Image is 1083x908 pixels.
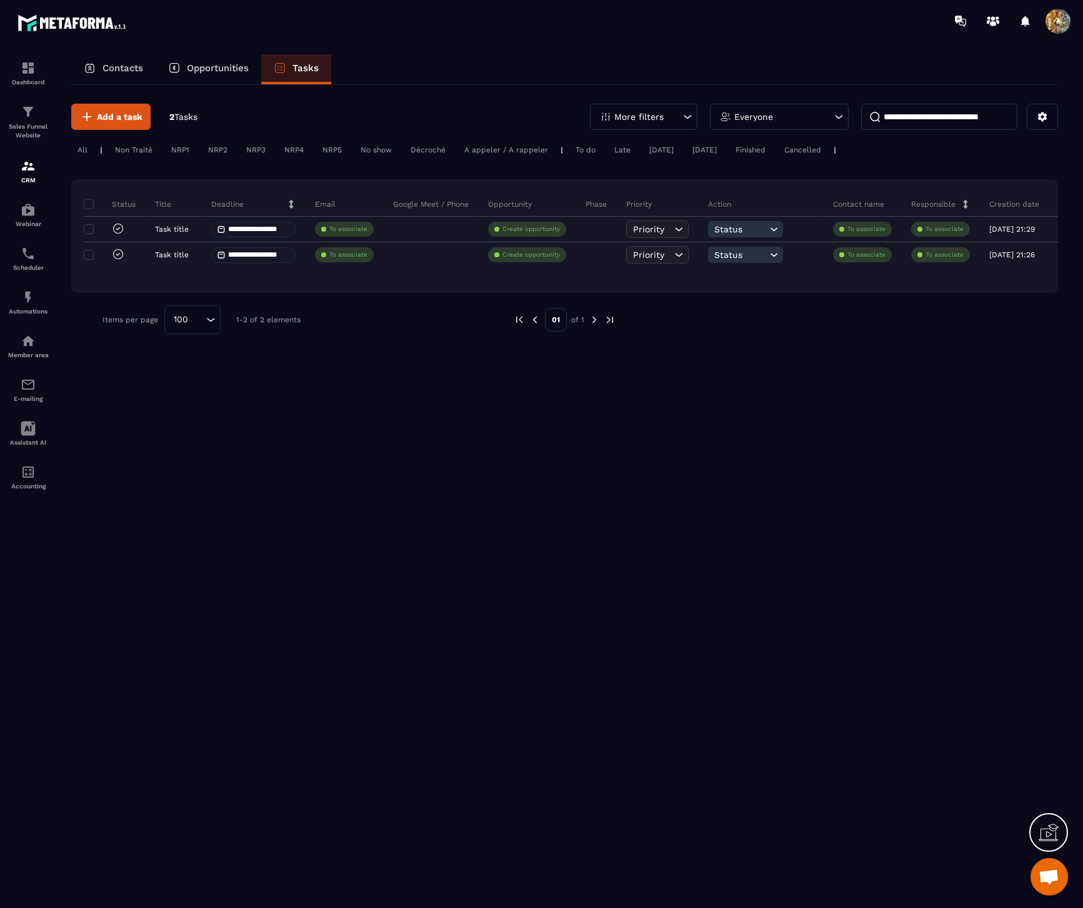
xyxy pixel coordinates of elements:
[169,111,197,123] p: 2
[3,395,53,402] p: E-mailing
[926,225,964,234] p: To associate
[21,61,36,76] img: formation
[834,146,836,154] p: |
[393,199,469,209] p: Google Meet / Phone
[109,142,159,157] div: Non Traité
[71,142,94,157] div: All
[847,250,886,259] p: To associate
[102,315,158,324] p: Items per page
[354,142,398,157] div: No show
[315,199,336,209] p: Email
[686,142,723,157] div: [DATE]
[155,199,171,209] p: Title
[3,368,53,412] a: emailemailE-mailing
[989,199,1039,209] p: Creation date
[3,308,53,315] p: Automations
[71,54,156,84] a: Contacts
[87,199,136,209] p: Status
[3,324,53,368] a: automationsautomationsMember area
[3,280,53,324] a: automationsautomationsAutomations
[192,313,203,327] input: Search for option
[187,62,249,74] p: Opportunities
[278,142,310,157] div: NRP4
[3,264,53,271] p: Scheduler
[734,112,773,121] p: Everyone
[102,62,143,74] p: Contacts
[3,439,53,446] p: Assistant AI
[3,51,53,95] a: formationformationDashboard
[488,199,532,209] p: Opportunity
[561,146,563,154] p: |
[404,142,452,157] div: Décroché
[847,225,886,234] p: To associate
[989,250,1035,259] p: [DATE] 21:26
[202,142,234,157] div: NRP2
[3,122,53,140] p: Sales Funnel Website
[604,314,616,325] img: next
[156,54,261,84] a: Opportunities
[589,314,600,325] img: next
[164,305,221,334] div: Search for option
[71,104,151,130] button: Add a task
[502,225,560,234] p: Create opportunity
[21,290,36,305] img: automations
[169,313,192,327] span: 100
[529,314,541,325] img: prev
[211,199,244,209] p: Deadline
[458,142,554,157] div: A appeler / A rappeler
[292,62,319,74] p: Tasks
[926,250,964,259] p: To associate
[3,193,53,237] a: automationsautomationsWebinar
[514,314,525,325] img: prev
[155,225,189,234] p: Task title
[3,79,53,86] p: Dashboard
[626,199,652,209] p: Priority
[174,112,197,122] span: Tasks
[329,250,367,259] p: To associate
[21,333,36,348] img: automations
[329,225,367,234] p: To associate
[708,199,731,209] p: Action
[236,315,301,324] p: 1-2 of 2 elements
[17,11,130,34] img: logo
[3,177,53,184] p: CRM
[633,250,664,260] span: Priority
[3,237,53,280] a: schedulerschedulerScheduler
[21,246,36,261] img: scheduler
[714,250,767,260] span: Status
[569,142,602,157] div: To do
[714,224,767,234] span: Status
[165,142,196,157] div: NRP1
[100,146,102,154] p: |
[586,199,607,209] p: Phase
[833,199,884,209] p: Contact name
[3,352,53,358] p: Member area
[3,95,53,149] a: formationformationSales Funnel Website
[911,199,956,209] p: Responsible
[21,159,36,174] img: formation
[21,104,36,119] img: formation
[571,315,584,325] p: of 1
[3,412,53,455] a: Assistant AI
[1031,858,1068,896] div: Open chat
[502,250,560,259] p: Create opportunity
[778,142,827,157] div: Cancelled
[608,142,637,157] div: Late
[614,112,664,121] p: More filters
[989,225,1035,234] p: [DATE] 21:29
[3,220,53,227] p: Webinar
[261,54,331,84] a: Tasks
[21,465,36,480] img: accountant
[729,142,772,157] div: Finished
[97,111,142,123] span: Add a task
[21,202,36,217] img: automations
[545,308,567,332] p: 01
[633,224,664,234] span: Priority
[155,250,189,259] p: Task title
[3,455,53,499] a: accountantaccountantAccounting
[3,483,53,490] p: Accounting
[240,142,272,157] div: NRP3
[643,142,680,157] div: [DATE]
[3,149,53,193] a: formationformationCRM
[316,142,348,157] div: NRP5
